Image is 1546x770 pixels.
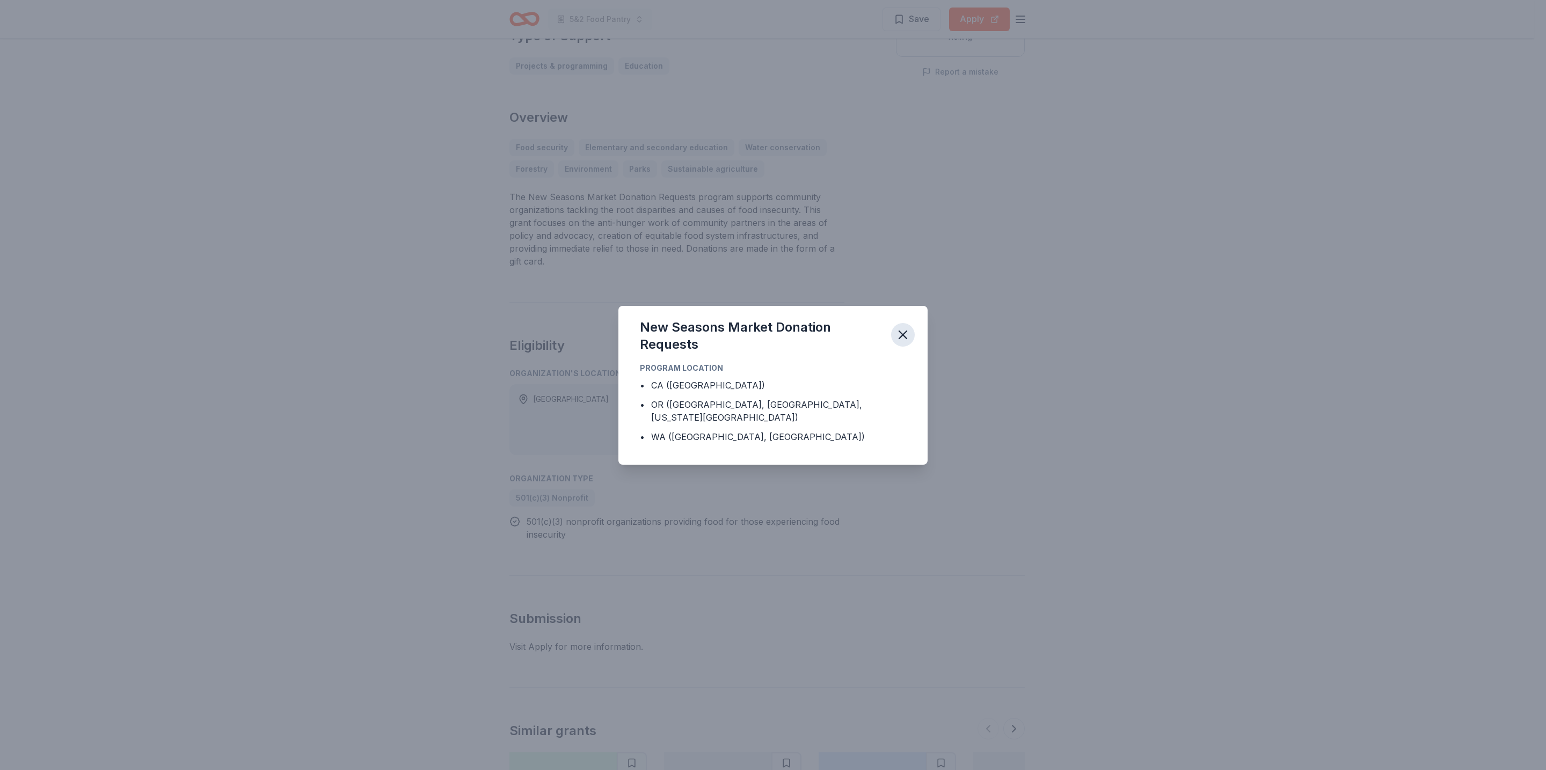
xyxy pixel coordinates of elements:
div: WA ([GEOGRAPHIC_DATA], [GEOGRAPHIC_DATA]) [651,430,865,443]
div: New Seasons Market Donation Requests [640,319,883,353]
div: Program Location [640,362,906,375]
div: • [640,398,645,411]
div: CA ([GEOGRAPHIC_DATA]) [651,379,765,392]
div: • [640,430,645,443]
div: • [640,379,645,392]
div: OR ([GEOGRAPHIC_DATA], [GEOGRAPHIC_DATA], [US_STATE][GEOGRAPHIC_DATA]) [651,398,906,424]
